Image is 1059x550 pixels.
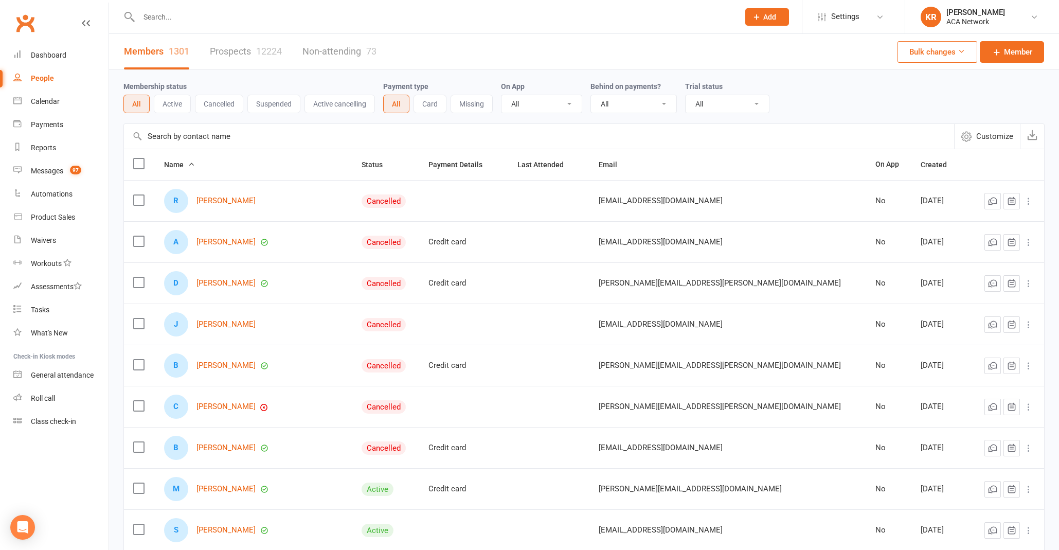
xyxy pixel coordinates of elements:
div: Cancelled [362,441,406,455]
div: General attendance [31,371,94,379]
div: Dena [164,271,188,295]
div: Julie [164,312,188,336]
a: Calendar [13,90,109,113]
a: Member [980,41,1044,63]
a: [PERSON_NAME] [196,279,256,288]
div: No [875,238,902,246]
div: Waivers [31,236,56,244]
span: [PERSON_NAME][EMAIL_ADDRESS][PERSON_NAME][DOMAIN_NAME] [599,273,841,293]
div: Cancelled [362,400,406,414]
div: No [875,361,902,370]
a: Class kiosk mode [13,410,109,433]
div: No [875,443,902,452]
div: Messages [31,167,63,175]
button: Active cancelling [304,95,375,113]
div: Credit card [428,485,499,493]
span: [EMAIL_ADDRESS][DOMAIN_NAME] [599,314,723,334]
a: People [13,67,109,90]
button: Bulk changes [898,41,977,63]
div: Active [362,524,393,537]
div: [DATE] [921,279,962,288]
div: No [875,197,902,205]
a: Payments [13,113,109,136]
button: Card [414,95,446,113]
div: People [31,74,54,82]
div: Payments [31,120,63,129]
button: Last Attended [517,158,575,171]
div: Roll call [31,394,55,402]
div: KR [921,7,941,27]
div: Reports [31,144,56,152]
div: Ruqayyah [164,189,188,213]
div: No [875,402,902,411]
div: Credit card [428,238,499,246]
input: Search by contact name [124,124,954,149]
a: [PERSON_NAME] [196,320,256,329]
button: Suspended [247,95,300,113]
button: Created [921,158,958,171]
div: [DATE] [921,197,962,205]
button: All [123,95,150,113]
span: [PERSON_NAME][EMAIL_ADDRESS][PERSON_NAME][DOMAIN_NAME] [599,356,841,375]
a: Workouts [13,252,109,275]
div: [DATE] [921,320,962,329]
span: [EMAIL_ADDRESS][DOMAIN_NAME] [599,438,723,457]
div: 1301 [169,46,189,57]
div: [DATE] [921,485,962,493]
label: Membership status [123,82,187,91]
th: On App [866,149,911,180]
div: Calendar [31,97,60,105]
span: Last Attended [517,161,575,169]
div: Active [362,483,393,496]
div: Product Sales [31,213,75,221]
span: 97 [70,166,81,174]
div: Simran [164,518,188,542]
span: Member [1004,46,1032,58]
div: ACA Network [946,17,1005,26]
label: On App [501,82,525,91]
button: Email [599,158,629,171]
div: [PERSON_NAME] [946,8,1005,17]
div: No [875,279,902,288]
div: Cydney [164,395,188,419]
div: Tasks [31,306,49,314]
button: Missing [451,95,493,113]
div: [DATE] [921,361,962,370]
a: [PERSON_NAME] [196,361,256,370]
a: [PERSON_NAME] [196,402,256,411]
a: [PERSON_NAME] [196,197,256,205]
div: Cancelled [362,359,406,372]
div: 73 [366,46,376,57]
div: No [875,485,902,493]
span: Name [164,161,195,169]
div: Aarti [164,230,188,254]
a: Tasks [13,298,109,322]
button: Customize [954,124,1020,149]
div: Workouts [31,259,62,268]
span: Created [921,161,958,169]
div: Dashboard [31,51,66,59]
div: Automations [31,190,73,198]
a: Messages 97 [13,159,109,183]
span: Customize [976,130,1013,143]
div: 12224 [256,46,282,57]
button: Add [745,8,789,26]
button: All [383,95,409,113]
a: [PERSON_NAME] [196,443,256,452]
a: [PERSON_NAME] [196,238,256,246]
a: Prospects12224 [210,34,282,69]
div: [DATE] [921,526,962,535]
a: Reports [13,136,109,159]
a: Members1301 [124,34,189,69]
span: Status [362,161,394,169]
span: [EMAIL_ADDRESS][DOMAIN_NAME] [599,520,723,540]
span: [PERSON_NAME][EMAIL_ADDRESS][PERSON_NAME][DOMAIN_NAME] [599,397,841,416]
a: Waivers [13,229,109,252]
div: Matt [164,477,188,501]
div: [DATE] [921,238,962,246]
div: Assessments [31,282,82,291]
div: Cancelled [362,236,406,249]
a: General attendance kiosk mode [13,364,109,387]
span: Email [599,161,629,169]
div: Class check-in [31,417,76,425]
